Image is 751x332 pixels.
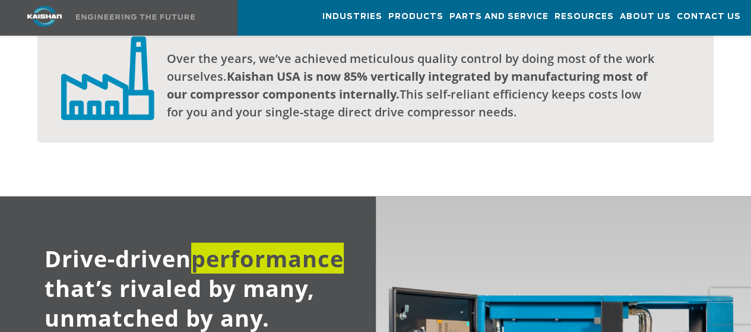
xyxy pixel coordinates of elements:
a: Parts and Service [449,1,549,33]
span: Products [388,10,443,24]
div: Low Capital Cost [37,16,714,143]
span: Contact Us [677,10,741,24]
b: Kaishan USA is now 85% vertically integrated by manufacturing most of our compressor components i... [167,68,648,102]
span: Industries [322,10,382,24]
a: Contact Us [677,1,741,33]
a: Industries [322,1,382,33]
a: Products [388,1,443,33]
span: performance [191,243,344,274]
div: Over the years, we’ve achieved meticulous quality control by doing most of the work ourselves. Th... [167,50,657,121]
img: Engineering the future [76,14,195,20]
a: About Us [620,1,671,33]
span: Resources [554,10,614,24]
a: Resources [554,1,614,33]
img: low capital investment badge [61,35,154,121]
span: Parts and Service [449,10,549,24]
span: About Us [620,10,671,24]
